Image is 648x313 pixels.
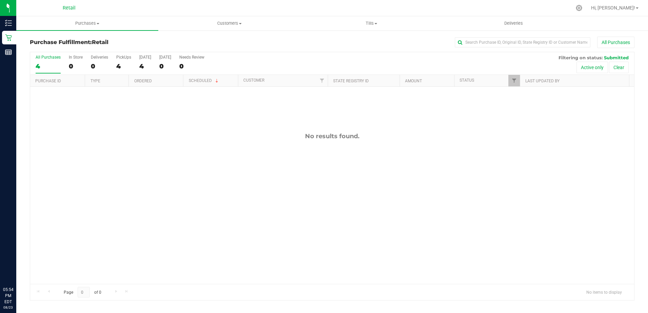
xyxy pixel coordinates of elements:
a: Deliveries [443,16,585,30]
a: Purchases [16,16,158,30]
iframe: Resource center [7,259,27,279]
div: Deliveries [91,55,108,60]
p: 08/23 [3,305,13,310]
a: Last Updated By [525,79,560,83]
div: 0 [179,62,204,70]
span: Retail [92,39,108,45]
a: Ordered [134,79,152,83]
a: Purchase ID [35,79,61,83]
button: Active only [576,62,608,73]
span: Tills [301,20,442,26]
div: 0 [159,62,171,70]
button: All Purchases [597,37,634,48]
a: State Registry ID [333,79,369,83]
span: Hi, [PERSON_NAME]! [591,5,635,11]
a: Tills [301,16,443,30]
div: 0 [69,62,83,70]
a: Amount [405,79,422,83]
a: Filter [508,75,520,86]
span: Filtering on status: [559,55,603,60]
span: Page of 0 [58,287,107,297]
button: Clear [609,62,629,73]
p: 05:54 PM EDT [3,287,13,305]
input: Search Purchase ID, Original ID, State Registry ID or Customer Name... [455,37,590,47]
div: 0 [91,62,108,70]
div: 4 [139,62,151,70]
a: Type [90,79,100,83]
h3: Purchase Fulfillment: [30,39,231,45]
iframe: Resource center unread badge [20,258,28,266]
span: Submitted [604,55,629,60]
div: All Purchases [36,55,61,60]
inline-svg: Reports [5,49,12,56]
div: Needs Review [179,55,204,60]
span: Retail [63,5,76,11]
a: Customer [243,78,264,83]
span: Deliveries [495,20,532,26]
div: 4 [36,62,61,70]
div: 4 [116,62,131,70]
inline-svg: Inventory [5,20,12,26]
div: PickUps [116,55,131,60]
span: No items to display [581,287,627,297]
a: Scheduled [189,78,220,83]
span: Customers [159,20,300,26]
a: Status [460,78,474,83]
div: [DATE] [139,55,151,60]
span: Purchases [16,20,158,26]
div: [DATE] [159,55,171,60]
div: No results found. [30,132,634,140]
div: In Store [69,55,83,60]
inline-svg: Retail [5,34,12,41]
div: Manage settings [575,5,583,11]
a: Filter [317,75,328,86]
a: Customers [158,16,300,30]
